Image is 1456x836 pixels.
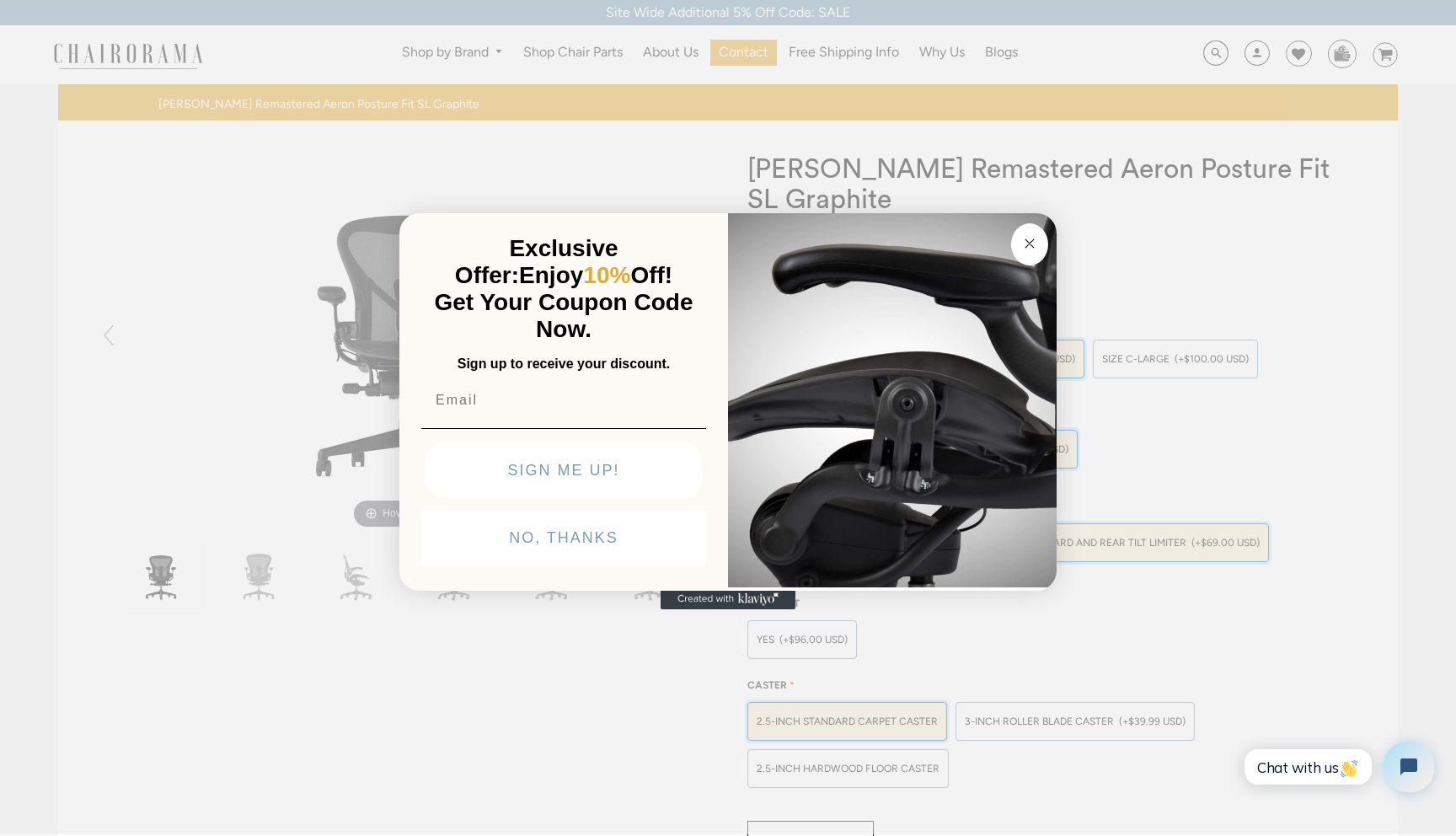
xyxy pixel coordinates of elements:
[421,510,706,565] button: NO, THANKS
[728,210,1057,587] img: 92d77583-a095-41f6-84e7-858462e0427a.jpeg
[455,235,618,288] span: Exclusive Offer:
[421,383,706,417] input: Email
[435,289,693,342] span: Get Your Coupon Code Now.
[661,589,795,609] a: Created with Klaviyo - opens in a new tab
[1011,223,1048,265] button: Close dialog
[421,428,706,429] img: underline
[458,356,670,371] span: Sign up to receive your discount.
[583,262,630,288] span: 10%
[519,262,672,288] span: Enjoy Off!
[425,442,703,498] button: SIGN ME UP!
[1226,727,1448,807] iframe: Tidio Chat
